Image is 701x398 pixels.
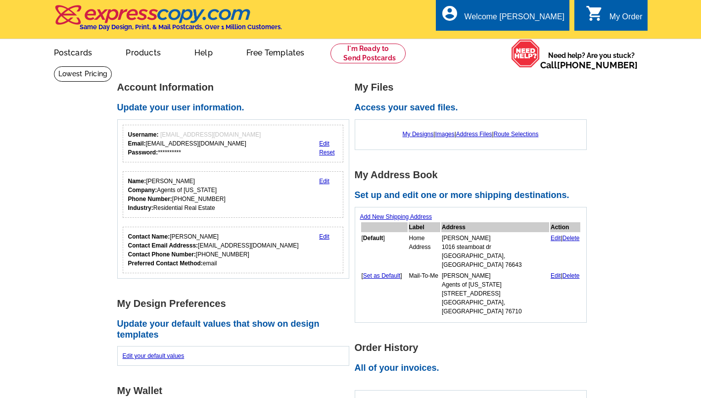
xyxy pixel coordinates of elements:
[128,196,172,202] strong: Phone Number:
[441,4,459,22] i: account_circle
[319,178,329,185] a: Edit
[403,131,434,138] a: My Designs
[117,298,355,309] h1: My Design Preferences
[409,271,440,316] td: Mail-To-Me
[117,386,355,396] h1: My Wallet
[551,272,561,279] a: Edit
[355,102,592,113] h2: Access your saved files.
[128,251,196,258] strong: Contact Phone Number:
[128,242,198,249] strong: Contact Email Addresss:
[551,235,561,242] a: Edit
[355,190,592,201] h2: Set up and edit one or more shipping destinations.
[511,39,540,68] img: help
[355,82,592,93] h1: My Files
[409,222,440,232] th: Label
[586,4,604,22] i: shopping_cart
[319,233,329,240] a: Edit
[123,352,185,359] a: Edit your default values
[80,23,282,31] h4: Same Day Design, Print, & Mail Postcards. Over 1 Million Customers.
[409,233,440,270] td: Home Address
[110,40,177,63] a: Products
[117,102,355,113] h2: Update your user information.
[363,272,400,279] a: Set as Default
[117,82,355,93] h1: Account Information
[128,131,159,138] strong: Username:
[494,131,539,138] a: Route Selections
[128,187,157,194] strong: Company:
[128,233,170,240] strong: Contact Name:
[586,11,643,23] a: shopping_cart My Order
[441,271,549,316] td: [PERSON_NAME] Agents of [US_STATE] [STREET_ADDRESS] [GEOGRAPHIC_DATA], [GEOGRAPHIC_DATA] 76710
[128,178,146,185] strong: Name:
[128,177,226,212] div: [PERSON_NAME] Agents of [US_STATE] [PHONE_NUMBER] Residential Real Estate
[562,272,580,279] a: Delete
[128,232,299,268] div: [PERSON_NAME] [EMAIL_ADDRESS][DOMAIN_NAME] [PHONE_NUMBER] email
[160,131,261,138] span: [EMAIL_ADDRESS][DOMAIN_NAME]
[128,204,153,211] strong: Industry:
[562,235,580,242] a: Delete
[465,12,564,26] div: Welcome [PERSON_NAME]
[360,125,581,144] div: | | |
[355,170,592,180] h1: My Address Book
[550,222,580,232] th: Action
[319,140,329,147] a: Edit
[355,363,592,374] h2: All of your invoices.
[550,271,580,316] td: |
[128,140,146,147] strong: Email:
[540,50,643,70] span: Need help? Are you stuck?
[557,60,638,70] a: [PHONE_NUMBER]
[54,12,282,31] a: Same Day Design, Print, & Mail Postcards. Over 1 Million Customers.
[360,213,432,220] a: Add New Shipping Address
[117,319,355,340] h2: Update your default values that show on design templates
[456,131,492,138] a: Address Files
[441,222,549,232] th: Address
[361,233,408,270] td: [ ]
[128,149,158,156] strong: Password:
[609,12,643,26] div: My Order
[435,131,454,138] a: Images
[231,40,321,63] a: Free Templates
[550,233,580,270] td: |
[361,271,408,316] td: [ ]
[123,171,344,218] div: Your personal details.
[128,260,203,267] strong: Preferred Contact Method:
[38,40,108,63] a: Postcards
[363,235,383,242] b: Default
[123,227,344,273] div: Who should we contact regarding order issues?
[441,233,549,270] td: [PERSON_NAME] 1016 steamboat dr [GEOGRAPHIC_DATA], [GEOGRAPHIC_DATA] 76643
[540,60,638,70] span: Call
[123,125,344,162] div: Your login information.
[319,149,334,156] a: Reset
[179,40,229,63] a: Help
[355,343,592,353] h1: Order History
